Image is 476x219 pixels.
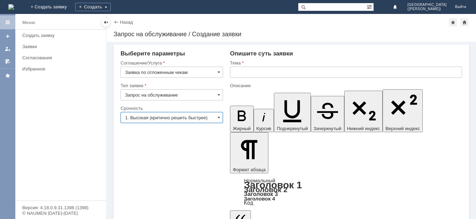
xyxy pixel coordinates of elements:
[22,33,102,38] div: Создать заявку
[230,178,462,205] div: Формат абзаца
[244,196,275,202] a: Заголовок 4
[311,96,344,132] button: Зачеркнутый
[121,106,222,111] div: Срочность
[121,50,185,57] span: Выберите параметры
[2,56,13,67] a: Мои согласования
[22,66,94,71] div: Избранное
[233,167,266,172] span: Формат абзаца
[254,109,274,132] button: Курсив
[22,55,102,60] div: Согласования
[121,61,222,65] div: Соглашение/Услуга
[22,44,102,49] div: Заявки
[230,50,293,57] span: Опишите суть заявки
[75,3,111,11] div: Создать
[230,106,254,132] button: Жирный
[120,20,133,25] a: Назад
[22,18,35,27] div: Меню
[121,83,222,88] div: Тип заявки
[407,3,447,7] span: [GEOGRAPHIC_DATA]
[256,126,271,131] span: Курсив
[344,91,383,132] button: Нижний индекс
[230,83,461,88] div: Описание
[407,7,447,11] span: ([PERSON_NAME])
[347,126,380,131] span: Нижний индекс
[244,178,275,183] a: Нормальный
[277,126,308,131] span: Подчеркнутый
[20,52,105,63] a: Согласования
[2,31,13,42] a: Создать заявку
[102,18,110,27] div: Скрыть меню
[383,89,423,132] button: Верхний индекс
[8,4,14,10] img: logo
[8,4,14,10] a: Перейти на домашнюю страницу
[367,3,374,10] span: Расширенный поиск
[20,41,105,52] a: Заявки
[244,191,278,197] a: Заголовок 3
[22,211,99,216] div: © NAUMEN [DATE]-[DATE]
[2,43,13,54] a: Мои заявки
[230,61,461,65] div: Тема
[114,31,469,38] div: Запрос на обслуживание / Создание заявки
[230,132,268,173] button: Формат абзаца
[20,30,105,41] a: Создать заявку
[274,93,310,132] button: Подчеркнутый
[244,186,287,194] a: Заголовок 2
[233,126,251,131] span: Жирный
[244,200,253,206] a: Код
[314,126,341,131] span: Зачеркнутый
[449,18,457,27] div: Добавить в избранное
[22,205,99,210] div: Версия: 4.18.0.9.31.1398 (1398)
[460,18,469,27] div: Сделать домашней страницей
[385,126,420,131] span: Верхний индекс
[244,180,302,190] a: Заголовок 1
